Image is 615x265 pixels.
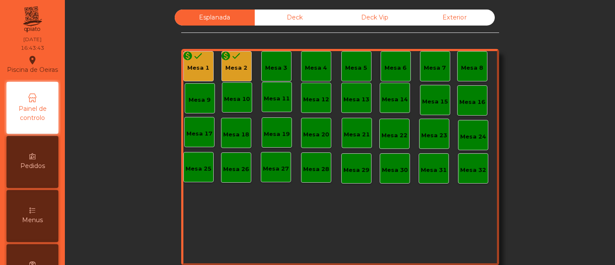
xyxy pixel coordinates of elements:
div: Mesa 6 [384,64,407,72]
i: done [231,51,241,61]
div: Mesa 14 [382,95,408,104]
div: Piscina de Oeiras [7,54,58,75]
div: Mesa 25 [186,165,211,173]
i: monetization_on [183,51,193,61]
div: Mesa 12 [303,95,329,104]
span: Menus [22,216,43,225]
div: Mesa 16 [459,98,485,107]
div: Mesa 4 [305,64,327,72]
div: [DATE] [23,36,42,43]
span: Painel de controlo [9,104,56,123]
div: Mesa 23 [421,131,447,140]
div: Mesa 21 [344,130,370,139]
div: Mesa 28 [303,165,329,174]
div: Mesa 18 [223,130,249,139]
div: Esplanada [175,10,255,26]
i: location_on [27,55,38,65]
div: Mesa 29 [343,166,369,175]
div: Mesa 32 [460,166,486,175]
div: Mesa 30 [382,166,408,175]
div: Mesa 31 [421,166,447,175]
span: Pedidos [20,162,45,171]
div: Mesa 17 [186,129,212,138]
div: Mesa 8 [461,64,483,72]
div: Mesa 2 [225,64,247,72]
i: done [193,51,203,61]
div: Exterior [415,10,495,26]
div: Mesa 1 [187,64,209,72]
div: Mesa 15 [422,97,448,106]
div: Mesa 10 [224,95,250,103]
i: monetization_on [221,51,231,61]
div: Mesa 26 [223,165,249,174]
div: Deck [255,10,335,26]
div: Mesa 3 [265,64,287,72]
div: Mesa 9 [189,96,211,104]
div: Mesa 20 [303,130,329,139]
div: Mesa 19 [264,130,290,139]
div: Mesa 22 [381,131,407,140]
div: Mesa 7 [424,64,446,72]
div: Mesa 11 [264,94,290,103]
div: 16:43:43 [21,44,44,52]
div: Mesa 27 [263,165,289,173]
div: Deck Vip [335,10,415,26]
img: qpiato [22,4,43,35]
div: Mesa 13 [343,95,369,104]
div: Mesa 5 [345,64,367,72]
div: Mesa 24 [460,132,486,141]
